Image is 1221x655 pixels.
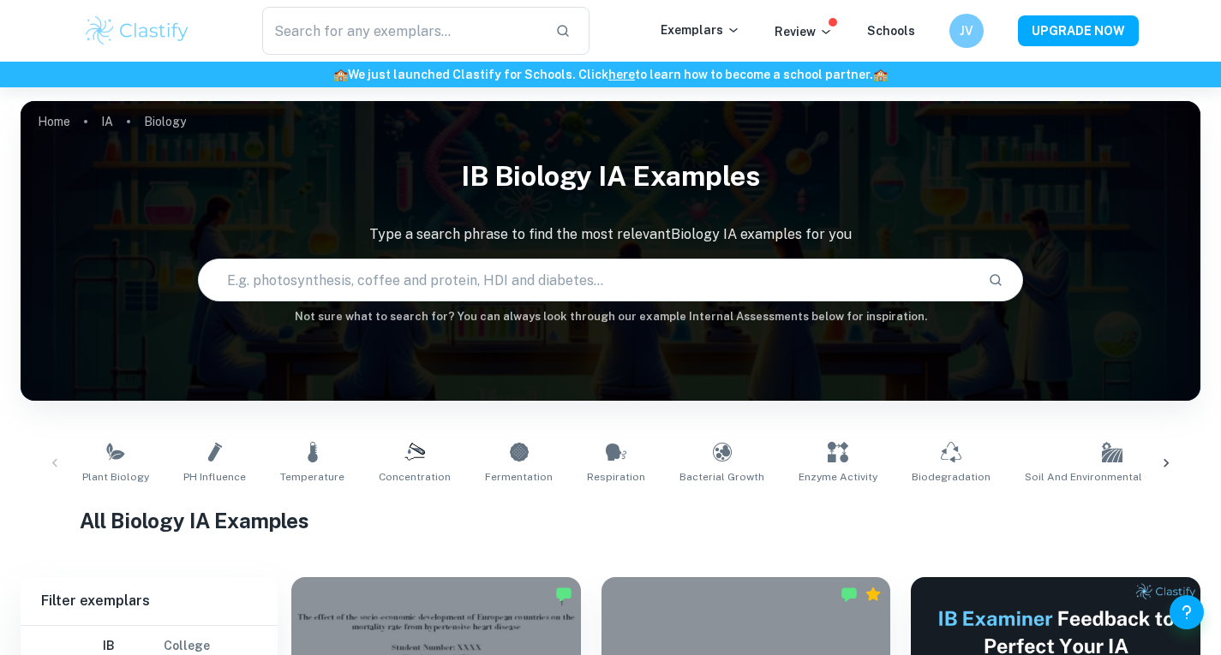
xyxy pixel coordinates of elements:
[3,65,1218,84] h6: We just launched Clastify for Schools. Click to learn how to become a school partner.
[280,469,344,485] span: Temperature
[841,586,858,603] img: Marked
[80,505,1141,536] h1: All Biology IA Examples
[555,586,572,603] img: Marked
[608,68,635,81] a: here
[333,68,348,81] span: 🏫
[101,110,113,134] a: IA
[144,112,186,131] p: Biology
[949,14,984,48] button: JV
[183,469,246,485] span: pH Influence
[1018,15,1139,46] button: UPGRADE NOW
[956,21,976,40] h6: JV
[981,265,1010,295] button: Search
[799,469,877,485] span: Enzyme Activity
[485,469,553,485] span: Fermentation
[82,469,149,485] span: Plant Biology
[867,24,915,38] a: Schools
[38,110,70,134] a: Home
[587,469,645,485] span: Respiration
[262,7,542,55] input: Search for any exemplars...
[873,68,888,81] span: 🏫
[1025,469,1200,485] span: Soil and Environmental Conditions
[21,149,1200,204] h1: IB Biology IA examples
[83,14,192,48] img: Clastify logo
[679,469,764,485] span: Bacterial Growth
[775,22,833,41] p: Review
[199,256,975,304] input: E.g. photosynthesis, coffee and protein, HDI and diabetes...
[865,586,882,603] div: Premium
[912,469,991,485] span: Biodegradation
[21,224,1200,245] p: Type a search phrase to find the most relevant Biology IA examples for you
[21,577,278,625] h6: Filter exemplars
[661,21,740,39] p: Exemplars
[1170,595,1204,629] button: Help and Feedback
[21,308,1200,325] h6: Not sure what to search for? You can always look through our example Internal Assessments below f...
[379,469,451,485] span: Concentration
